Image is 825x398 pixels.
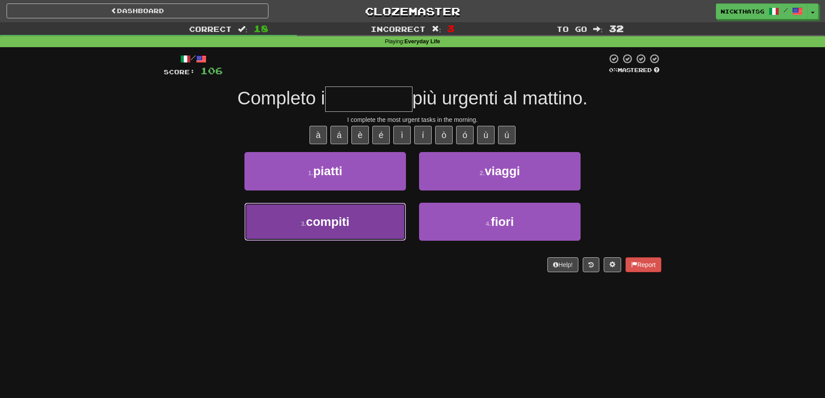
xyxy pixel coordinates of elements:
button: é [372,126,390,144]
button: ù [477,126,495,144]
button: 4.fiori [419,203,581,241]
div: I complete the most urgent tasks in the morning. [164,115,661,124]
small: 1 . [308,170,313,177]
button: ó [456,126,474,144]
small: 2 . [480,170,485,177]
span: : [593,25,603,33]
small: 4 . [486,220,491,227]
span: 18 [254,23,268,34]
button: 2.viaggi [419,152,581,190]
button: 3.compiti [244,203,406,241]
span: Correct [189,24,232,33]
small: 3 . [301,220,306,227]
div: / [164,53,223,64]
span: viaggi [485,164,520,178]
button: Help! [547,257,578,272]
span: 32 [609,23,624,34]
span: piatti [313,164,342,178]
span: nickthatsg [721,7,764,15]
span: compiti [306,215,350,228]
span: più urgenti al mattino. [412,88,588,108]
div: Mastered [607,66,661,74]
span: fiori [491,215,514,228]
button: í [414,126,432,144]
button: ú [498,126,516,144]
span: 3 [447,23,454,34]
span: : [432,25,441,33]
button: ì [393,126,411,144]
button: è [351,126,369,144]
span: 106 [200,65,223,76]
span: To go [557,24,587,33]
span: Score: [164,68,195,76]
span: Incorrect [371,24,426,33]
button: ò [435,126,453,144]
button: á [330,126,348,144]
span: 0 % [609,66,618,73]
strong: Everyday Life [404,38,440,45]
button: 1.piatti [244,152,406,190]
a: Dashboard [7,3,268,18]
span: / [784,7,788,13]
a: Clozemaster [282,3,543,19]
button: à [309,126,327,144]
span: : [238,25,247,33]
a: nickthatsg / [716,3,808,19]
button: Round history (alt+y) [583,257,599,272]
button: Report [626,257,661,272]
span: Completo i [237,88,325,108]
